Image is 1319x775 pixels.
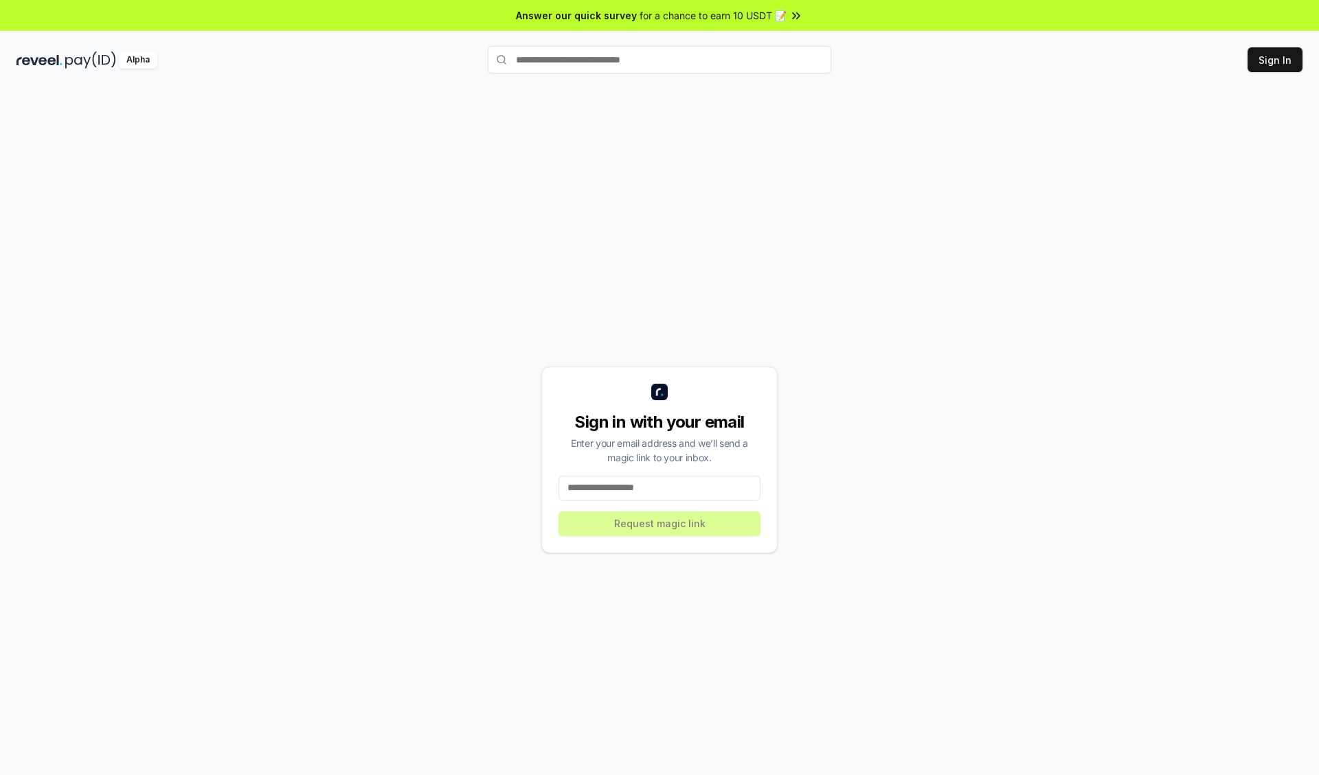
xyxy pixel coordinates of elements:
div: Sign in with your email [559,411,760,433]
span: Answer our quick survey [516,8,637,23]
img: reveel_dark [16,51,63,69]
span: for a chance to earn 10 USDT 📝 [640,8,787,23]
img: logo_small [651,384,668,400]
button: Sign In [1248,47,1303,72]
div: Alpha [119,51,157,69]
div: Enter your email address and we’ll send a magic link to your inbox. [559,436,760,465]
img: pay_id [65,51,116,69]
